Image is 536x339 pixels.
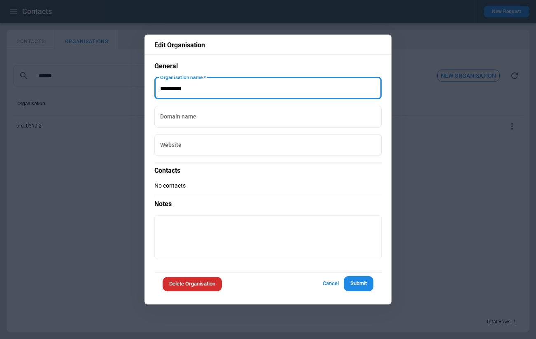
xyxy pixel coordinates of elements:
[154,182,382,189] p: No contacts
[154,41,382,49] p: Edit Organisation
[154,62,382,71] p: General
[160,74,206,81] label: Organisation name
[344,276,373,291] button: Submit
[317,276,344,291] button: Cancel
[154,163,382,175] p: Contacts
[163,277,222,291] button: Delete Organisation
[154,196,382,209] p: Notes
